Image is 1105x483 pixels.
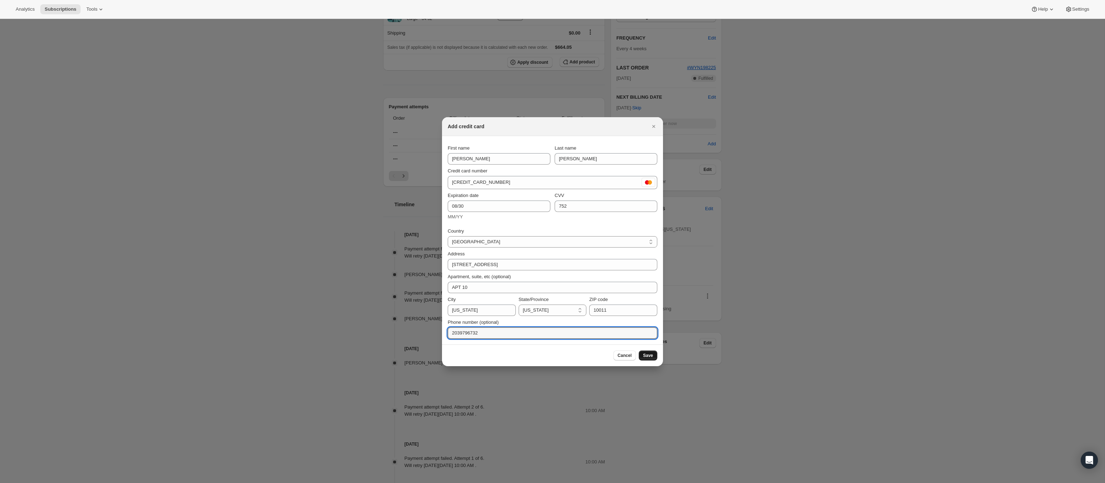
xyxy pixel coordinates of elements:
div: Open Intercom Messenger [1081,452,1098,469]
button: Save [639,350,657,360]
span: Apartment, suite, etc (optional) [448,274,511,279]
span: State/Province [519,297,549,302]
span: Settings [1072,6,1089,12]
span: Last name [555,145,576,151]
span: First name [448,145,469,151]
button: Subscriptions [40,4,81,14]
span: City [448,297,456,302]
span: CVV [555,193,564,198]
span: ZIP code [589,297,608,302]
span: Subscriptions [45,6,76,12]
span: Tools [86,6,97,12]
span: Save [643,353,653,358]
button: Settings [1061,4,1094,14]
button: Cancel [613,350,636,360]
span: Address [448,251,465,256]
span: MM/YY [448,214,463,219]
button: Analytics [11,4,39,14]
button: Help [1027,4,1059,14]
span: Credit card number [448,168,487,173]
span: Help [1038,6,1048,12]
h2: Add credit card [448,123,484,130]
span: Analytics [16,6,35,12]
span: Cancel [618,353,632,358]
span: Phone number (optional) [448,320,499,325]
button: Tools [82,4,109,14]
button: Close [649,121,659,131]
span: Expiration date [448,193,479,198]
span: Country [448,228,464,234]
